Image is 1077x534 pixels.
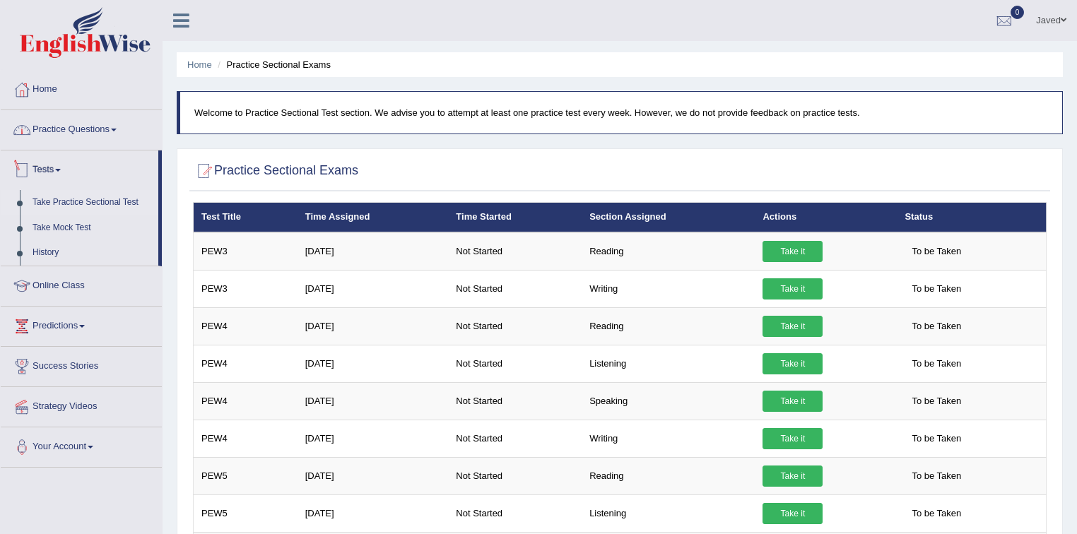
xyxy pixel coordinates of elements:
[905,391,968,412] span: To be Taken
[905,353,968,374] span: To be Taken
[26,190,158,215] a: Take Practice Sectional Test
[905,241,968,262] span: To be Taken
[905,465,968,487] span: To be Taken
[582,345,755,382] td: Listening
[1,387,162,422] a: Strategy Videos
[582,307,755,345] td: Reading
[298,420,449,457] td: [DATE]
[298,203,449,232] th: Time Assigned
[194,232,298,271] td: PEW3
[1,110,162,146] a: Practice Questions
[582,382,755,420] td: Speaking
[26,215,158,241] a: Take Mock Test
[194,382,298,420] td: PEW4
[582,203,755,232] th: Section Assigned
[194,494,298,532] td: PEW5
[194,203,298,232] th: Test Title
[1,347,162,382] a: Success Stories
[763,278,823,299] a: Take it
[905,278,968,299] span: To be Taken
[1,307,162,342] a: Predictions
[448,345,582,382] td: Not Started
[298,345,449,382] td: [DATE]
[763,465,823,487] a: Take it
[582,232,755,271] td: Reading
[194,420,298,457] td: PEW4
[763,391,823,412] a: Take it
[298,307,449,345] td: [DATE]
[448,232,582,271] td: Not Started
[1011,6,1025,19] span: 0
[582,457,755,494] td: Reading
[448,307,582,345] td: Not Started
[298,270,449,307] td: [DATE]
[193,160,358,182] h2: Practice Sectional Exams
[582,270,755,307] td: Writing
[187,59,212,70] a: Home
[1,150,158,186] a: Tests
[194,457,298,494] td: PEW5
[448,203,582,232] th: Time Started
[1,427,162,463] a: Your Account
[763,428,823,449] a: Take it
[897,203,1046,232] th: Status
[763,353,823,374] a: Take it
[298,232,449,271] td: [DATE]
[448,420,582,457] td: Not Started
[763,316,823,337] a: Take it
[448,457,582,494] td: Not Started
[905,428,968,449] span: To be Taken
[194,345,298,382] td: PEW4
[763,503,823,524] a: Take it
[755,203,897,232] th: Actions
[214,58,331,71] li: Practice Sectional Exams
[298,382,449,420] td: [DATE]
[1,70,162,105] a: Home
[194,270,298,307] td: PEW3
[905,316,968,337] span: To be Taken
[298,494,449,532] td: [DATE]
[26,240,158,266] a: History
[194,106,1048,119] p: Welcome to Practice Sectional Test section. We advise you to attempt at least one practice test e...
[582,494,755,532] td: Listening
[298,457,449,494] td: [DATE]
[194,307,298,345] td: PEW4
[905,503,968,524] span: To be Taken
[448,382,582,420] td: Not Started
[448,270,582,307] td: Not Started
[582,420,755,457] td: Writing
[448,494,582,532] td: Not Started
[1,266,162,302] a: Online Class
[763,241,823,262] a: Take it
